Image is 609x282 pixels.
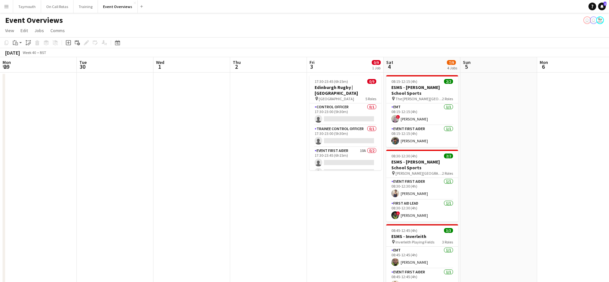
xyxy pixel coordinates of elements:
button: On Call Rotas [41,0,74,13]
span: [PERSON_NAME][GEOGRAPHIC_DATA] [396,171,442,176]
span: Wed [156,59,164,65]
span: Sat [386,59,393,65]
app-card-role: Control Officer0/117:30-23:00 (5h30m) [309,103,381,125]
app-card-role: Event First Aider10A0/217:30-23:45 (6h15m) [309,147,381,178]
span: 3 Roles [442,240,453,244]
app-card-role: EMT1/108:15-12:15 (4h)![PERSON_NAME] [386,103,458,125]
span: 1 [155,63,164,70]
span: 4 [385,63,393,70]
span: 3/3 [444,228,453,233]
a: 1 [598,3,606,10]
span: 0/9 [372,60,381,65]
app-job-card: 08:15-12:15 (4h)2/2ESMS - [PERSON_NAME] School Sports The [PERSON_NAME][GEOGRAPHIC_DATA]2 RolesEM... [386,75,458,147]
div: BST [40,50,46,55]
app-user-avatar: Operations Manager [596,16,604,24]
span: Inverleith Playing Fields [396,240,434,244]
span: Jobs [34,28,44,33]
app-card-role: Event First Aider1/108:15-12:15 (4h)[PERSON_NAME] [386,125,458,147]
a: Edit [18,26,30,35]
h3: ESMS - [PERSON_NAME] School Sports [386,159,458,171]
span: View [5,28,14,33]
span: Fri [309,59,315,65]
span: 2/2 [444,154,453,158]
span: 1 [604,2,606,6]
span: Tue [79,59,87,65]
h3: Edinburgh Rugby | [GEOGRAPHIC_DATA] [309,84,381,96]
span: 08:45-12:45 (4h) [391,228,417,233]
span: Sun [463,59,471,65]
span: Comms [50,28,65,33]
div: [DATE] [5,49,20,56]
app-job-card: 08:30-12:30 (4h)2/2ESMS - [PERSON_NAME] School Sports [PERSON_NAME][GEOGRAPHIC_DATA]2 RolesEvent ... [386,150,458,222]
app-card-role: Event First Aider1/108:30-12:30 (4h)[PERSON_NAME] [386,178,458,200]
span: 17:30-23:45 (6h15m) [315,79,348,84]
span: 7/9 [447,60,456,65]
a: Comms [48,26,67,35]
span: Thu [233,59,241,65]
span: ! [396,211,400,215]
span: 6 [539,63,548,70]
app-card-role: EMT1/108:45-12:45 (4h)[PERSON_NAME] [386,247,458,269]
h3: ESMS - [PERSON_NAME] School Sports [386,84,458,96]
span: 2 Roles [442,171,453,176]
span: Edit [21,28,28,33]
h1: Event Overviews [5,15,63,25]
button: Event Overviews [98,0,138,13]
span: 30 [78,63,87,70]
app-job-card: 17:30-23:45 (6h15m)0/9Edinburgh Rugby | [GEOGRAPHIC_DATA] [GEOGRAPHIC_DATA]5 RolesControl Officer... [309,75,381,170]
a: Jobs [32,26,47,35]
button: Training [74,0,98,13]
span: 08:15-12:15 (4h) [391,79,417,84]
app-card-role: First Aid Lead1/108:30-12:30 (4h)![PERSON_NAME] [386,200,458,222]
a: View [3,26,17,35]
span: The [PERSON_NAME][GEOGRAPHIC_DATA] [396,96,442,101]
span: 3 [309,63,315,70]
div: 4 Jobs [447,66,457,70]
span: ! [396,115,400,119]
app-user-avatar: Operations Team [583,16,591,24]
span: 2 Roles [442,96,453,101]
span: Mon [3,59,11,65]
h3: ESMS - Inverleith [386,234,458,239]
span: 0/9 [367,79,376,84]
span: Week 40 [21,50,37,55]
div: 1 Job [372,66,380,70]
span: 5 Roles [365,96,376,101]
span: 5 [462,63,471,70]
button: Taymouth [13,0,41,13]
app-user-avatar: Operations Team [590,16,597,24]
span: [GEOGRAPHIC_DATA] [319,96,354,101]
span: 08:30-12:30 (4h) [391,154,417,158]
span: 2/2 [444,79,453,84]
span: 29 [2,63,11,70]
span: 2 [232,63,241,70]
app-card-role: Trainee Control Officer0/117:30-23:00 (5h30m) [309,125,381,147]
span: Mon [540,59,548,65]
